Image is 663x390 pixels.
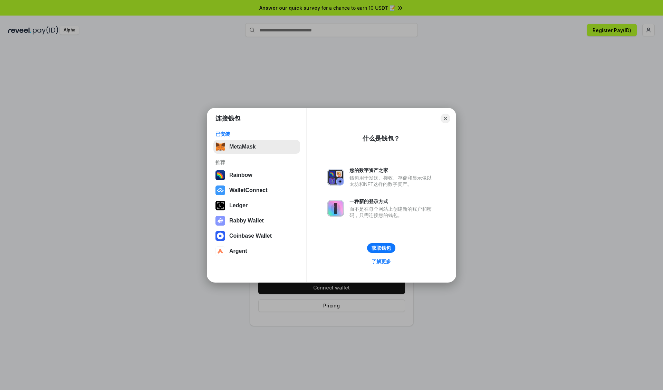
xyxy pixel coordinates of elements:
[213,214,300,228] button: Rabby Wallet
[349,206,435,218] div: 而不是在每个网站上创建新的账户和密码，只需连接您的钱包。
[213,199,300,212] button: Ledger
[229,248,247,254] div: Argent
[213,183,300,197] button: WalletConnect
[215,246,225,256] img: svg+xml,%3Csvg%20width%3D%2228%22%20height%3D%2228%22%20viewBox%3D%220%200%2028%2028%22%20fill%3D...
[441,114,450,123] button: Close
[215,170,225,180] img: svg+xml,%3Csvg%20width%3D%22120%22%20height%3D%22120%22%20viewBox%3D%220%200%20120%20120%22%20fil...
[327,200,344,217] img: svg+xml,%3Csvg%20xmlns%3D%22http%3A%2F%2Fwww.w3.org%2F2000%2Fsvg%22%20fill%3D%22none%22%20viewBox...
[215,114,240,123] h1: 连接钱包
[215,159,298,165] div: 推荐
[372,245,391,251] div: 获取钱包
[215,216,225,226] img: svg+xml,%3Csvg%20xmlns%3D%22http%3A%2F%2Fwww.w3.org%2F2000%2Fsvg%22%20fill%3D%22none%22%20viewBox...
[367,243,395,253] button: 获取钱包
[215,231,225,241] img: svg+xml,%3Csvg%20width%3D%2228%22%20height%3D%2228%22%20viewBox%3D%220%200%2028%2028%22%20fill%3D...
[229,187,268,193] div: WalletConnect
[213,168,300,182] button: Rainbow
[215,142,225,152] img: svg+xml,%3Csvg%20fill%3D%22none%22%20height%3D%2233%22%20viewBox%3D%220%200%2035%2033%22%20width%...
[229,172,252,178] div: Rainbow
[372,258,391,265] div: 了解更多
[363,134,400,143] div: 什么是钱包？
[229,144,256,150] div: MetaMask
[213,229,300,243] button: Coinbase Wallet
[213,140,300,154] button: MetaMask
[349,175,435,187] div: 钱包用于发送、接收、存储和显示像以太坊和NFT这样的数字资产。
[349,198,435,204] div: 一种新的登录方式
[349,167,435,173] div: 您的数字资产之家
[229,233,272,239] div: Coinbase Wallet
[215,186,225,195] img: svg+xml,%3Csvg%20width%3D%2228%22%20height%3D%2228%22%20viewBox%3D%220%200%2028%2028%22%20fill%3D...
[367,257,395,266] a: 了解更多
[215,201,225,210] img: svg+xml,%3Csvg%20xmlns%3D%22http%3A%2F%2Fwww.w3.org%2F2000%2Fsvg%22%20width%3D%2228%22%20height%3...
[327,169,344,186] img: svg+xml,%3Csvg%20xmlns%3D%22http%3A%2F%2Fwww.w3.org%2F2000%2Fsvg%22%20fill%3D%22none%22%20viewBox...
[213,244,300,258] button: Argent
[229,218,264,224] div: Rabby Wallet
[229,202,248,209] div: Ledger
[215,131,298,137] div: 已安装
